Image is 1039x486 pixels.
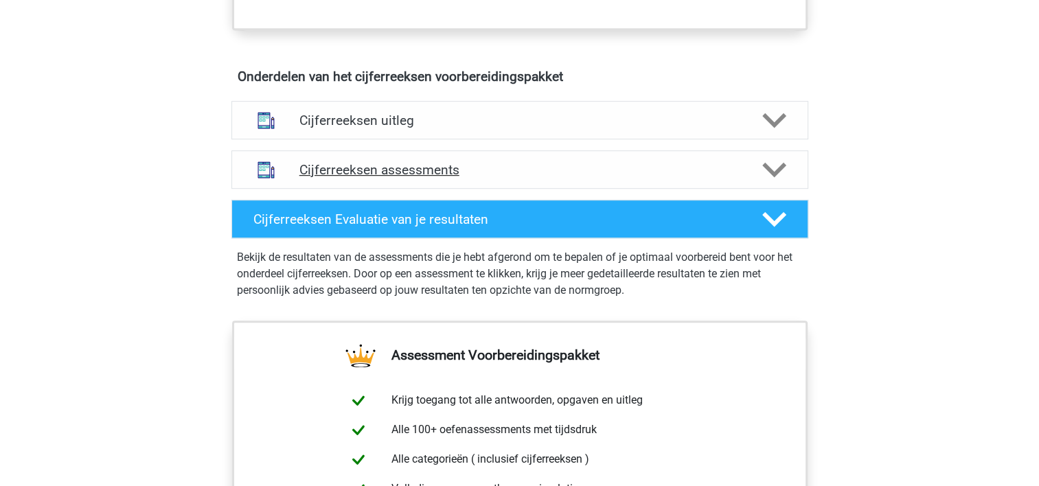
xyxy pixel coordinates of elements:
p: Bekijk de resultaten van de assessments die je hebt afgerond om te bepalen of je optimaal voorber... [237,249,803,299]
img: cijferreeksen uitleg [249,103,284,138]
a: Cijferreeksen Evaluatie van je resultaten [226,200,814,238]
h4: Cijferreeksen uitleg [299,113,740,128]
a: uitleg Cijferreeksen uitleg [226,101,814,139]
img: cijferreeksen assessments [249,152,284,187]
h4: Cijferreeksen Evaluatie van je resultaten [253,211,740,227]
a: assessments Cijferreeksen assessments [226,150,814,189]
h4: Onderdelen van het cijferreeksen voorbereidingspakket [238,69,802,84]
h4: Cijferreeksen assessments [299,162,740,178]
